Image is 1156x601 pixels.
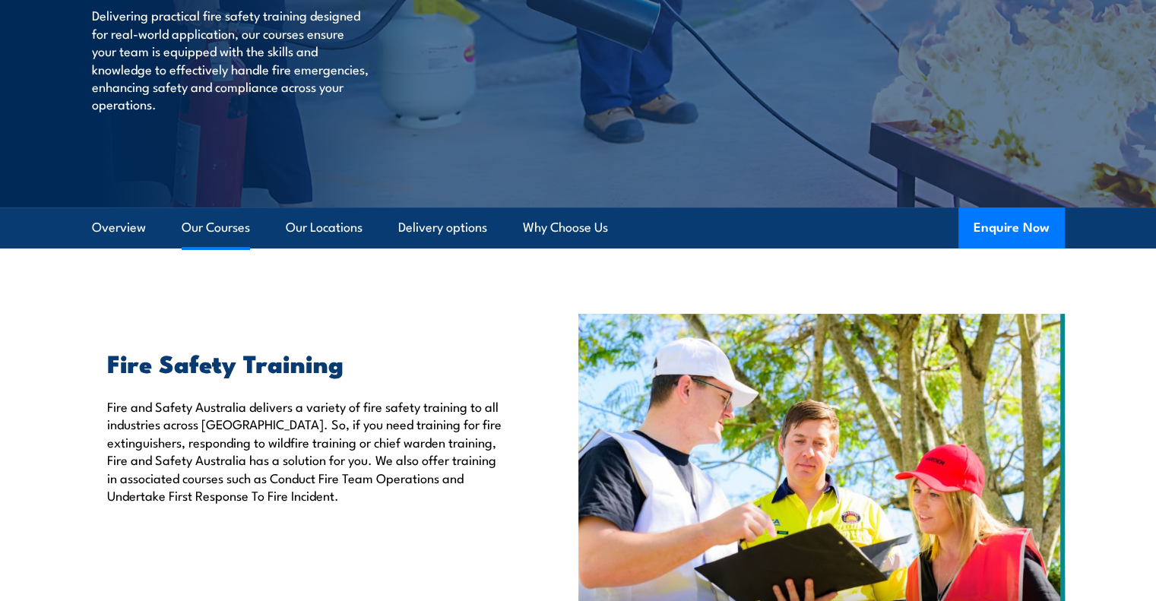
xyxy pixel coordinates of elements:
a: Delivery options [398,207,487,248]
button: Enquire Now [958,207,1065,248]
h2: Fire Safety Training [107,352,508,373]
a: Why Choose Us [523,207,608,248]
p: Delivering practical fire safety training designed for real-world application, our courses ensure... [92,6,369,112]
a: Our Locations [286,207,363,248]
p: Fire and Safety Australia delivers a variety of fire safety training to all industries across [GE... [107,397,508,504]
a: Our Courses [182,207,250,248]
a: Overview [92,207,146,248]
